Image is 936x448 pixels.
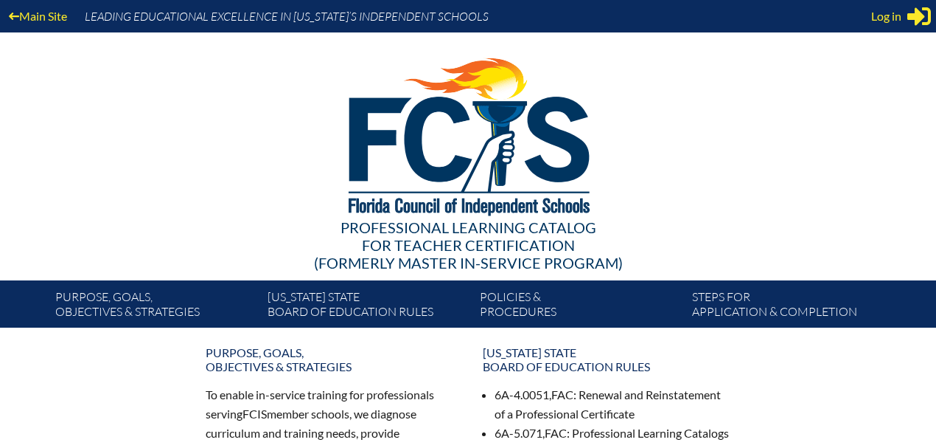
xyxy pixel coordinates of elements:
[474,286,686,328] a: Policies &Procedures
[262,286,474,328] a: [US_STATE] StateBoard of Education rules
[907,4,931,28] svg: Sign in or register
[242,407,267,421] span: FCIS
[3,6,73,26] a: Main Site
[551,387,573,402] span: FAC
[545,426,567,440] span: FAC
[362,236,575,254] span: for Teacher Certification
[316,32,621,234] img: FCISlogo221.eps
[474,340,739,379] a: [US_STATE] StateBoard of Education rules
[197,340,462,379] a: Purpose, goals,objectives & strategies
[495,385,730,424] li: 6A-4.0051, : Renewal and Reinstatement of a Professional Certificate
[871,7,901,25] span: Log in
[495,424,730,443] li: 6A-5.071, : Professional Learning Catalogs
[49,286,262,328] a: Purpose, goals,objectives & strategies
[43,218,893,272] div: Professional Learning Catalog (formerly Master In-service Program)
[686,286,898,328] a: Steps forapplication & completion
